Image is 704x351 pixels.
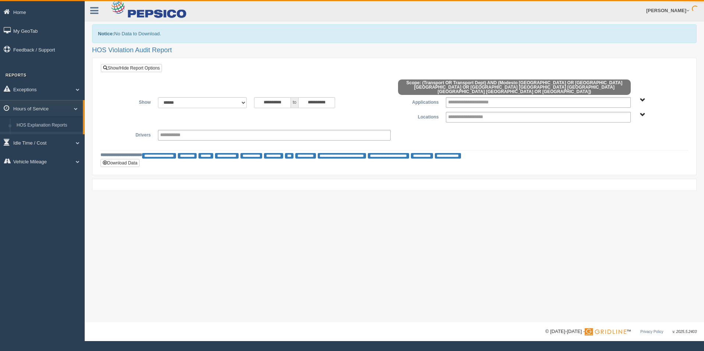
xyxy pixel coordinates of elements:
label: Drivers [106,130,154,139]
a: HOS Explanation Reports [13,119,83,132]
div: No Data to Download. [92,24,697,43]
span: to [291,97,298,108]
span: v. 2025.5.2403 [673,330,697,334]
a: HOS Violation Audit Reports [13,132,83,145]
b: Notice: [98,31,114,36]
a: Privacy Policy [640,330,663,334]
label: Applications [394,97,442,106]
img: Gridline [585,328,626,336]
button: Download Data [101,159,140,167]
span: Scope: (Transport OR Transport Dept) AND (Modesto [GEOGRAPHIC_DATA] OR [GEOGRAPHIC_DATA] [GEOGRAP... [398,79,631,95]
h2: HOS Violation Audit Report [92,47,697,54]
div: © [DATE]-[DATE] - ™ [545,328,697,336]
label: Show [106,97,154,106]
a: Show/Hide Report Options [101,64,162,72]
label: Locations [394,112,442,121]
